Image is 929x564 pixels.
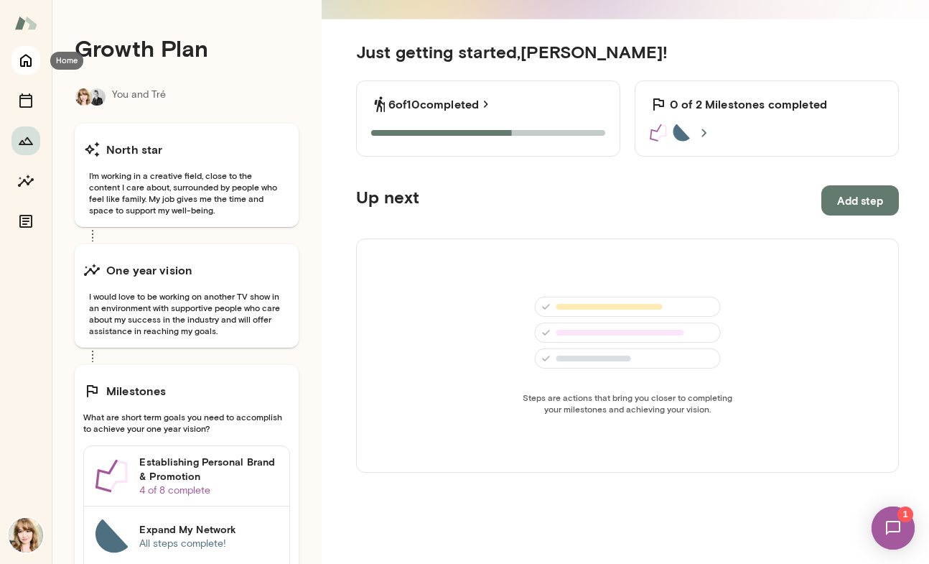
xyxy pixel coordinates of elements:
img: Ellie Stills [75,88,93,106]
h6: North star [106,141,163,158]
button: Documents [11,207,40,236]
h6: 0 of 2 Milestones completed [670,96,827,113]
button: Add step [821,185,899,216]
button: Home [11,46,40,75]
span: I would love to be working on another TV show in an environment with supportive people who care a... [83,290,290,336]
img: Mento [14,9,37,37]
span: I’m working in a creative field, close to the content I care about, surrounded by people who feel... [83,170,290,216]
a: Establishing Personal Brand & Promotion4 of 8 complete [84,446,289,507]
p: 4 of 8 complete [139,484,278,498]
h6: One year vision [106,262,192,279]
button: Insights [11,167,40,195]
img: Tré Wright [88,88,106,106]
button: Growth Plan [11,126,40,155]
button: Sessions [11,86,40,115]
h4: Growth Plan [75,34,299,62]
p: You and Tré [112,88,166,106]
h5: Just getting started, [PERSON_NAME] ! [356,40,899,63]
img: Ellie Stills [9,518,43,553]
h6: Establishing Personal Brand & Promotion [139,455,278,484]
button: One year visionI would love to be working on another TV show in an environment with supportive pe... [75,244,299,348]
div: Home [50,52,83,70]
span: What are short term goals you need to accomplish to achieve your one year vision? [83,411,290,434]
span: Steps are actions that bring you closer to completing your milestones and achieving your vision. [518,392,737,415]
h6: Milestones [106,382,167,399]
p: All steps complete! [139,537,278,551]
h6: Expand My Network [139,522,278,537]
button: North starI’m working in a creative field, close to the content I care about, surrounded by peopl... [75,124,299,227]
h5: Up next [356,185,419,216]
a: 6of10completed [388,96,493,113]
